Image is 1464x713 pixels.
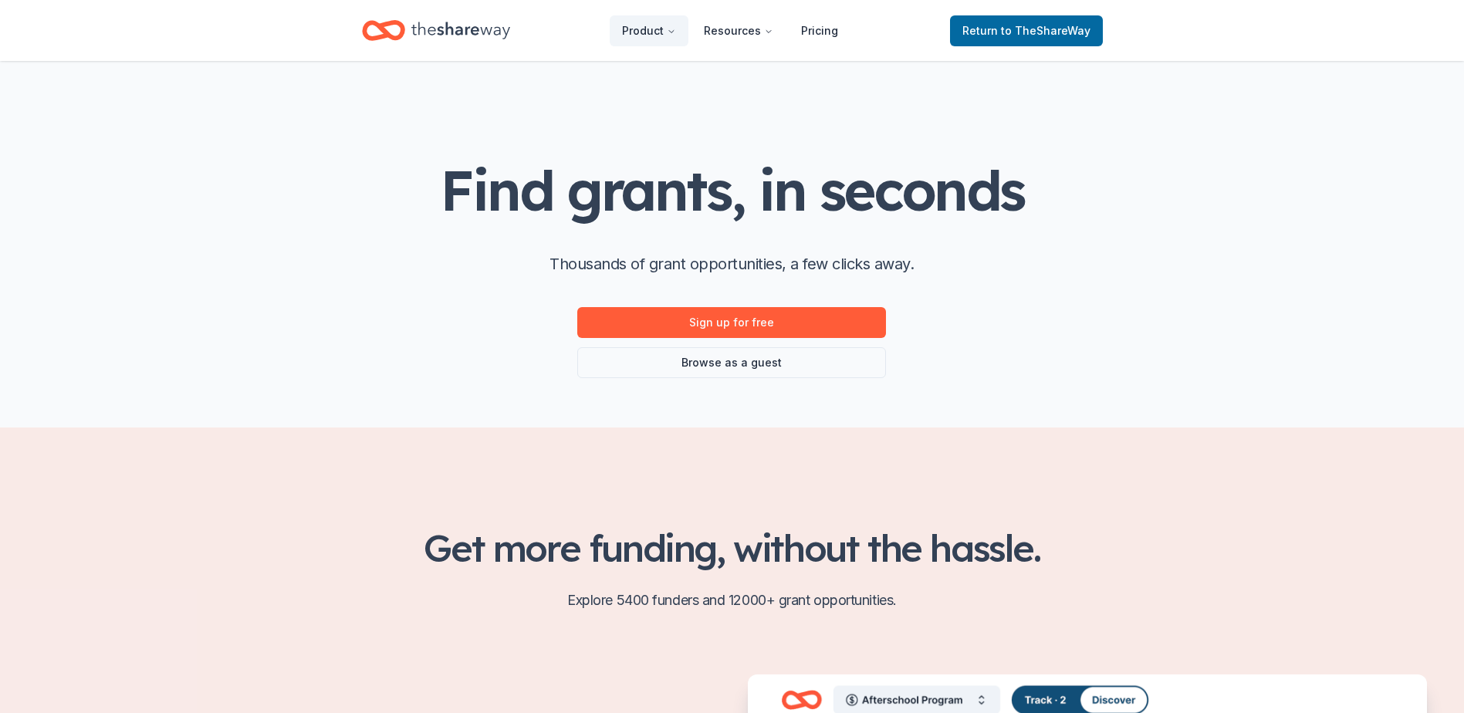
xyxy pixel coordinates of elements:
[789,15,850,46] a: Pricing
[691,15,786,46] button: Resources
[362,588,1103,613] p: Explore 5400 funders and 12000+ grant opportunities.
[610,12,850,49] nav: Main
[1001,24,1090,37] span: to TheShareWay
[577,307,886,338] a: Sign up for free
[362,12,510,49] a: Home
[549,252,914,276] p: Thousands of grant opportunities, a few clicks away.
[962,22,1090,40] span: Return
[362,526,1103,569] h2: Get more funding, without the hassle.
[610,15,688,46] button: Product
[440,160,1023,221] h1: Find grants, in seconds
[950,15,1103,46] a: Returnto TheShareWay
[577,347,886,378] a: Browse as a guest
